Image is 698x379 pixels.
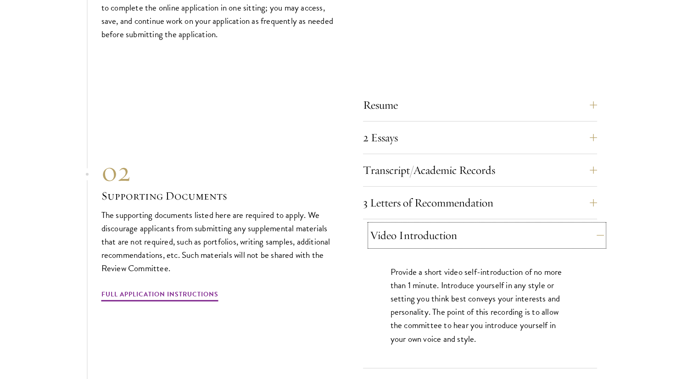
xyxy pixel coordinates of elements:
button: Video Introduction [370,224,604,246]
div: 02 [101,155,335,188]
button: 2 Essays [363,127,597,149]
p: The supporting documents listed here are required to apply. We discourage applicants from submitt... [101,208,335,275]
p: Provide a short video self-introduction of no more than 1 minute. Introduce yourself in any style... [391,265,570,345]
button: Transcript/Academic Records [363,159,597,181]
button: Resume [363,94,597,116]
a: Full Application Instructions [101,289,218,303]
button: 3 Letters of Recommendation [363,192,597,214]
h3: Supporting Documents [101,188,335,204]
